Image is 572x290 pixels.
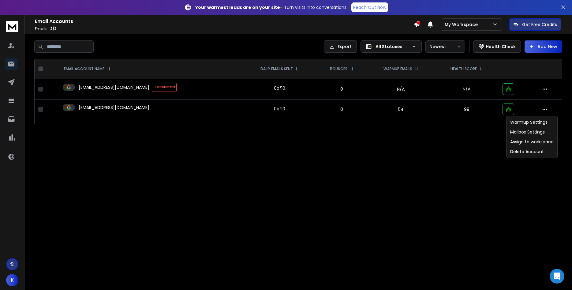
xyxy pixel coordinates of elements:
[64,66,110,71] div: EMAIL ACCOUNT NAME
[383,66,412,71] p: WARMUP EMAILS
[320,106,363,112] p: 0
[435,100,499,119] td: 98
[274,106,285,112] div: 0 of 10
[508,147,556,156] div: Delete Account
[152,83,177,92] span: Disconnected
[367,79,435,100] td: N/A
[260,66,293,71] p: DAILY EMAILS SENT
[274,85,285,91] div: 0 of 10
[79,104,149,111] p: [EMAIL_ADDRESS][DOMAIN_NAME]
[320,86,363,92] p: 0
[330,66,347,71] p: BOUNCES
[508,127,556,137] div: Mailbox Settings
[79,84,149,90] p: [EMAIL_ADDRESS][DOMAIN_NAME]
[35,26,414,31] p: Emails :
[50,26,57,31] span: 2 / 2
[324,40,357,53] button: Export
[522,21,557,28] p: Get Free Credits
[6,274,18,286] span: K
[450,66,477,71] p: HEALTH SCORE
[353,4,386,10] p: Reach Out Now
[486,43,516,50] p: Health Check
[508,137,556,147] div: Assign to workspace
[525,40,562,53] button: Add New
[425,40,465,53] button: Newest
[445,21,480,28] p: My Workspace
[195,4,280,10] strong: Your warmest leads are on your site
[438,86,495,92] p: N/A
[6,21,18,32] img: logo
[367,100,435,119] td: 54
[376,43,409,50] p: All Statuses
[508,117,556,127] div: Warmup Settings
[35,18,414,25] h1: Email Accounts
[195,4,346,10] p: – Turn visits into conversations
[550,269,564,284] div: Open Intercom Messenger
